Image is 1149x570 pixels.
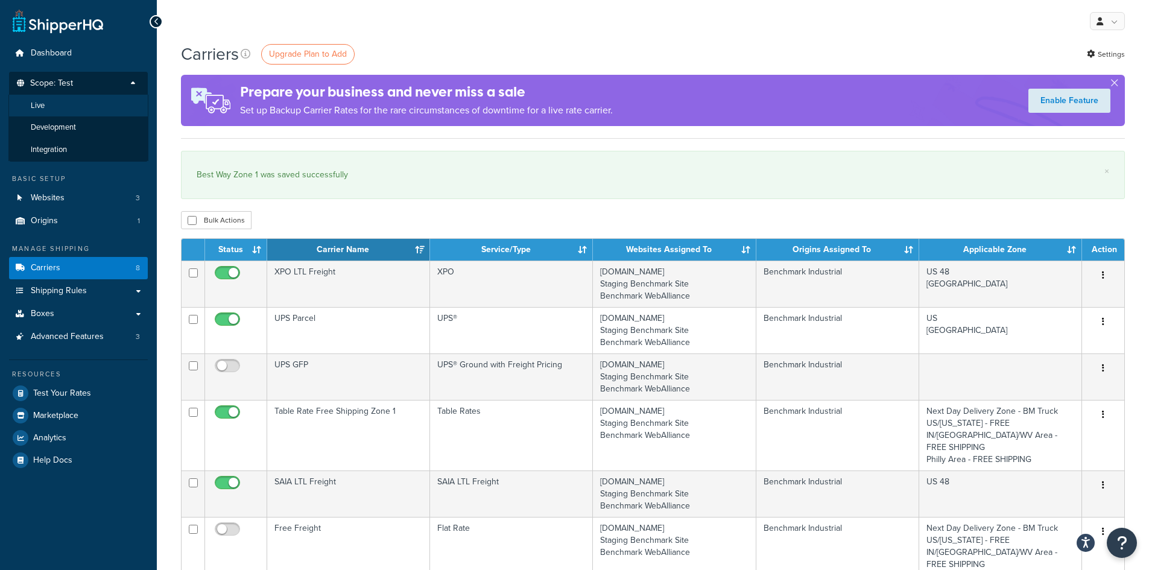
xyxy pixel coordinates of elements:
span: 3 [136,193,140,203]
td: Benchmark Industrial [756,353,919,400]
a: Test Your Rates [9,382,148,404]
td: Table Rates [430,400,593,470]
a: Advanced Features 3 [9,326,148,348]
td: [DOMAIN_NAME] Staging Benchmark Site Benchmark WebAlliance [593,470,756,517]
td: UPS® [430,307,593,353]
td: US 48 [919,470,1082,517]
li: Websites [9,187,148,209]
li: Integration [8,139,148,161]
a: Marketplace [9,405,148,426]
a: Shipping Rules [9,280,148,302]
span: Test Your Rates [33,388,91,399]
span: Marketplace [33,411,78,421]
a: × [1104,166,1109,176]
span: Live [31,101,45,111]
td: UPS GFP [267,353,430,400]
a: Origins 1 [9,210,148,232]
a: Boxes [9,303,148,325]
a: ShipperHQ Home [13,9,103,33]
span: 3 [136,332,140,342]
span: Scope: Test [30,78,73,89]
a: Websites 3 [9,187,148,209]
span: Carriers [31,263,60,273]
li: Advanced Features [9,326,148,348]
span: 1 [138,216,140,226]
td: Benchmark Industrial [756,307,919,353]
div: Manage Shipping [9,244,148,254]
span: Websites [31,193,65,203]
span: Advanced Features [31,332,104,342]
td: SAIA LTL Freight [430,470,593,517]
td: Benchmark Industrial [756,261,919,307]
span: Help Docs [33,455,72,466]
div: Best Way Zone 1 was saved successfully [197,166,1109,183]
h4: Prepare your business and never miss a sale [240,82,613,102]
td: Next Day Delivery Zone - BM Truck US/[US_STATE] - FREE IN/[GEOGRAPHIC_DATA]/WV Area - FREE SHIPPI... [919,400,1082,470]
td: [DOMAIN_NAME] Staging Benchmark Site Benchmark WebAlliance [593,261,756,307]
td: XPO [430,261,593,307]
td: XPO LTL Freight [267,261,430,307]
li: Origins [9,210,148,232]
span: Boxes [31,309,54,319]
th: Origins Assigned To: activate to sort column ascending [756,239,919,261]
li: Live [8,95,148,117]
p: Set up Backup Carrier Rates for the rare circumstances of downtime for a live rate carrier. [240,102,613,119]
td: [DOMAIN_NAME] Staging Benchmark Site Benchmark WebAlliance [593,353,756,400]
th: Service/Type: activate to sort column ascending [430,239,593,261]
a: Settings [1087,46,1125,63]
th: Carrier Name: activate to sort column ascending [267,239,430,261]
button: Bulk Actions [181,211,252,229]
div: Resources [9,369,148,379]
th: Applicable Zone: activate to sort column ascending [919,239,1082,261]
td: Table Rate Free Shipping Zone 1 [267,400,430,470]
td: UPS® Ground with Freight Pricing [430,353,593,400]
li: Development [8,116,148,139]
img: ad-rules-rateshop-fe6ec290ccb7230408bd80ed9643f0289d75e0ffd9eb532fc0e269fcd187b520.png [181,75,240,126]
td: Benchmark Industrial [756,470,919,517]
td: SAIA LTL Freight [267,470,430,517]
button: Open Resource Center [1107,528,1137,558]
span: Analytics [33,433,66,443]
span: Development [31,122,76,133]
span: Integration [31,145,67,155]
td: US [GEOGRAPHIC_DATA] [919,307,1082,353]
li: Carriers [9,257,148,279]
td: [DOMAIN_NAME] Staging Benchmark Site Benchmark WebAlliance [593,307,756,353]
span: Dashboard [31,48,72,59]
div: Basic Setup [9,174,148,184]
td: Benchmark Industrial [756,400,919,470]
h1: Carriers [181,42,239,66]
td: UPS Parcel [267,307,430,353]
span: Upgrade Plan to Add [269,48,347,60]
td: US 48 [GEOGRAPHIC_DATA] [919,261,1082,307]
th: Websites Assigned To: activate to sort column ascending [593,239,756,261]
a: Enable Feature [1028,89,1110,113]
a: Analytics [9,427,148,449]
td: [DOMAIN_NAME] Staging Benchmark Site Benchmark WebAlliance [593,400,756,470]
a: Upgrade Plan to Add [261,44,355,65]
a: Dashboard [9,42,148,65]
span: Shipping Rules [31,286,87,296]
th: Action [1082,239,1124,261]
a: Help Docs [9,449,148,471]
a: Carriers 8 [9,257,148,279]
th: Status: activate to sort column ascending [205,239,267,261]
span: Origins [31,216,58,226]
span: 8 [136,263,140,273]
